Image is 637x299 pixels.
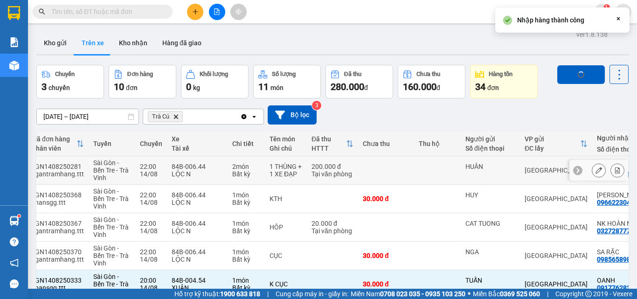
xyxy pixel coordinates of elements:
[475,81,485,92] span: 34
[93,159,129,181] span: Sài Gòn - Bến Tre - Trà Vinh
[232,140,260,147] div: Chi tiết
[31,220,84,227] div: SGN1408250367
[36,65,104,98] button: Chuyến3chuyến
[192,8,199,15] span: plus
[172,191,223,199] div: 84B-006.44
[597,256,634,263] div: 0985658986
[9,216,19,226] img: warehouse-icon
[344,71,361,77] div: Đã thu
[553,6,594,17] span: tracu.ttt
[331,81,364,92] span: 280.000
[37,109,138,124] input: Select a date range.
[31,277,84,284] div: SGN1408250333
[126,84,138,91] span: đơn
[363,252,409,259] div: 30.000 đ
[10,279,19,288] span: message
[603,4,610,11] sup: 1
[473,289,540,299] span: Miền Bắc
[597,227,634,235] div: 0327287778
[465,163,515,170] div: HUÂN
[173,114,179,119] svg: Delete
[9,37,19,47] img: solution-icon
[436,84,440,91] span: đ
[270,135,302,143] div: Tên món
[18,215,21,217] sup: 1
[232,256,260,263] div: Bất kỳ
[193,84,200,91] span: kg
[465,277,515,284] div: TUẤN
[465,248,515,256] div: NGA
[214,8,220,15] span: file-add
[27,132,89,156] th: Toggle SortBy
[363,195,409,202] div: 30.000 đ
[380,290,465,298] strong: 0708 023 035 - 0935 103 250
[525,167,588,174] div: [GEOGRAPHIC_DATA]
[465,220,515,227] div: CAT TUONG
[470,65,538,98] button: Hàng tồn34đơn
[31,199,84,206] div: phansgg.ttt
[140,220,162,227] div: 22:00
[520,132,592,156] th: Toggle SortBy
[270,252,302,259] div: CỤC
[398,65,465,98] button: Chưa thu160.000đ
[148,111,183,122] span: Trà Cú, close by backspace
[232,248,260,256] div: 1 món
[10,258,19,267] span: notification
[172,256,223,263] div: LỘC N
[232,284,260,292] div: Bất kỳ
[525,223,588,231] div: [GEOGRAPHIC_DATA]
[465,145,515,152] div: Số điện thoại
[312,135,346,143] div: Đã thu
[465,191,515,199] div: HUY
[525,145,580,152] div: ĐC lấy
[61,8,83,18] span: Nhận:
[557,65,605,84] button: loading Nhập hàng
[276,289,348,299] span: Cung cấp máy in - giấy in:
[325,65,393,98] button: Đã thu280.000đ
[172,227,223,235] div: LỘC N
[364,84,368,91] span: đ
[312,170,353,178] div: Tại văn phòng
[140,170,162,178] div: 14/08
[517,15,584,25] div: Nhập hàng thành công
[547,289,548,299] span: |
[312,220,353,227] div: 20.000 đ
[597,199,634,206] div: 0966223040
[489,71,512,77] div: Hàng tồn
[9,61,19,70] img: warehouse-icon
[312,163,353,170] div: 200.000 đ
[140,227,162,235] div: 14/08
[74,32,111,54] button: Trên xe
[127,71,153,77] div: Đơn hàng
[232,220,260,227] div: 1 món
[312,227,353,235] div: Tại văn phòng
[270,280,302,288] div: K CỤC
[8,6,20,20] img: logo-vxr
[270,145,302,152] div: Ghi chú
[42,81,47,92] span: 3
[232,199,260,206] div: Bất kỳ
[363,280,409,288] div: 30.000 đ
[61,29,155,40] div: [GEOGRAPHIC_DATA]
[140,248,162,256] div: 22:00
[351,289,465,299] span: Miền Nam
[31,135,76,143] div: Mã đơn hàng
[403,81,436,92] span: 160.000
[109,65,176,98] button: Đơn hàng10đơn
[152,113,169,120] span: Trà Cú
[51,7,161,17] input: Tìm tên, số ĐT hoặc mã đơn
[232,191,260,199] div: 1 món
[93,273,129,295] span: Sài Gòn - Bến Tre - Trà Vinh
[253,65,321,98] button: Số lượng11món
[172,277,223,284] div: 84B-004.54
[181,65,249,98] button: Khối lượng0kg
[172,163,223,170] div: 84B-006.44
[7,60,21,70] span: CR :
[465,135,515,143] div: Người gửi
[270,84,284,91] span: món
[605,4,608,11] span: 1
[312,145,346,152] div: HTTT
[172,135,223,143] div: Xe
[61,40,155,53] div: 0377695209
[270,163,302,178] div: 1 THÙNG + 1 XE ĐẠP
